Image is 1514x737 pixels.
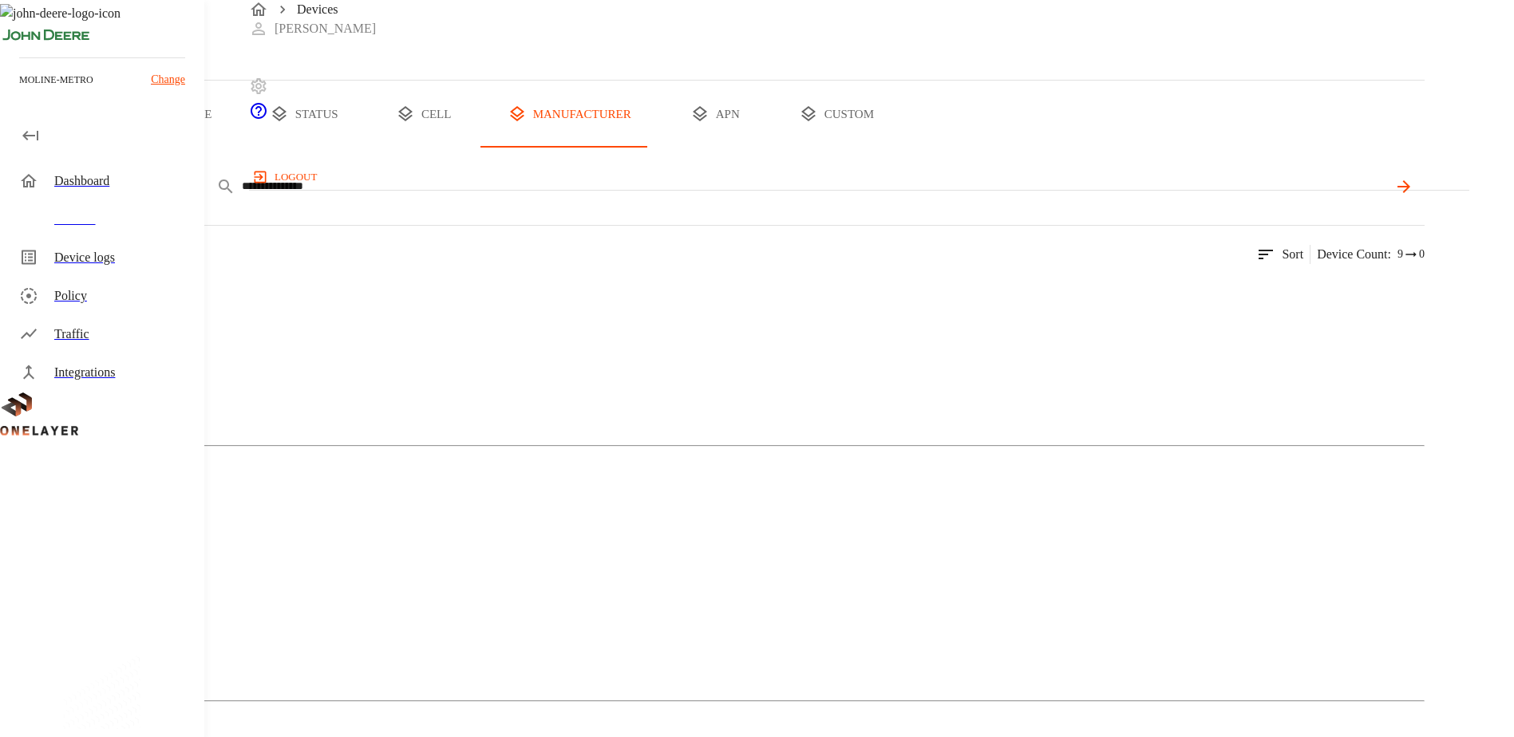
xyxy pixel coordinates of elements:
p: Device count : [1317,245,1391,264]
p: Sort [1282,245,1303,264]
li: 2 Models [32,479,1425,498]
span: 9 [1397,246,1403,262]
button: logout [249,164,323,190]
a: onelayer-support [249,109,268,123]
span: Support Portal [249,109,268,123]
p: [PERSON_NAME] [275,19,376,38]
span: 0 [1419,246,1425,262]
li: 112 Devices [32,715,1425,734]
li: 524 Devices [32,459,1425,479]
a: logout [249,164,1469,190]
